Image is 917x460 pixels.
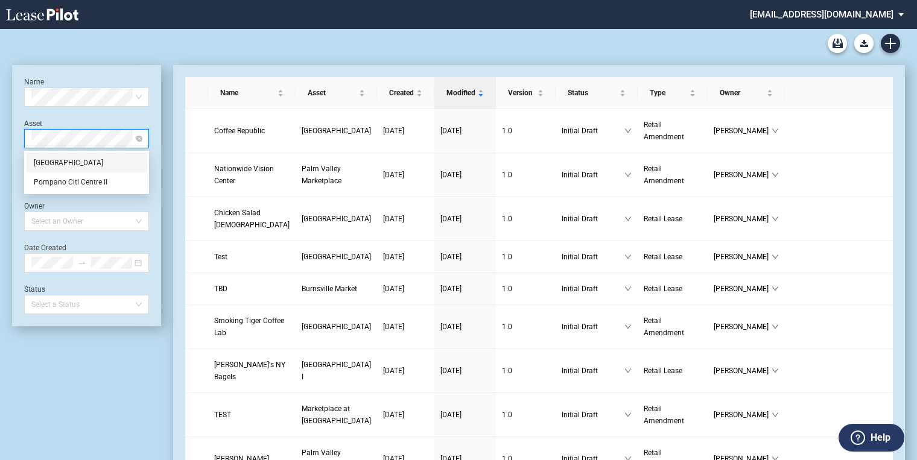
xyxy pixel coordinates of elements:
[714,125,772,137] span: [PERSON_NAME]
[296,77,377,109] th: Asset
[440,365,490,377] a: [DATE]
[440,321,490,333] a: [DATE]
[383,125,428,137] a: [DATE]
[502,411,512,419] span: 1 . 0
[24,244,66,252] label: Date Created
[440,285,462,293] span: [DATE]
[502,409,550,421] a: 1.0
[302,215,371,223] span: King Farm Village Center
[302,163,371,187] a: Palm Valley Marketplace
[568,87,617,99] span: Status
[624,171,632,178] span: down
[496,77,556,109] th: Version
[772,215,779,222] span: down
[624,285,632,292] span: down
[302,285,357,293] span: Burnsville Market
[638,77,708,109] th: Type
[214,253,227,261] span: Test
[440,367,462,375] span: [DATE]
[440,409,490,421] a: [DATE]
[502,125,550,137] a: 1.0
[214,409,290,421] a: TEST
[556,77,638,109] th: Status
[440,213,490,225] a: [DATE]
[772,285,779,292] span: down
[214,127,265,135] span: Coffee Republic
[562,283,624,295] span: Initial Draft
[502,169,550,181] a: 1.0
[854,34,874,53] button: Download Blank Form
[389,87,414,99] span: Created
[440,283,490,295] a: [DATE]
[302,283,371,295] a: Burnsville Market
[302,213,371,225] a: [GEOGRAPHIC_DATA]
[440,411,462,419] span: [DATE]
[214,317,284,337] span: Smoking Tiger Coffee Lab
[136,136,142,142] span: close-circle
[214,285,227,293] span: TBD
[24,119,42,128] label: Asset
[302,165,341,185] span: Palm Valley Marketplace
[644,251,702,263] a: Retail Lease
[302,323,371,331] span: Pavilion Plaza West
[772,323,779,330] span: down
[302,251,371,263] a: [GEOGRAPHIC_DATA]
[214,125,290,137] a: Coffee Republic
[383,411,404,419] span: [DATE]
[383,127,404,135] span: [DATE]
[214,163,290,187] a: Nationwide Vision Center
[624,127,632,134] span: down
[720,87,764,99] span: Owner
[34,176,139,188] div: Pompano Citi Centre II
[502,321,550,333] a: 1.0
[624,323,632,330] span: down
[383,321,428,333] a: [DATE]
[302,253,371,261] span: Braemar Village Center
[383,253,404,261] span: [DATE]
[27,172,147,192] div: Pompano Citi Centre II
[502,367,512,375] span: 1 . 0
[502,127,512,135] span: 1 . 0
[440,215,462,223] span: [DATE]
[714,283,772,295] span: [PERSON_NAME]
[624,215,632,222] span: down
[302,361,371,381] span: Fremont Town Center I
[214,359,290,383] a: [PERSON_NAME]'s NY Bagels
[644,317,684,337] span: Retail Amendment
[214,283,290,295] a: TBD
[714,169,772,181] span: [PERSON_NAME]
[214,411,231,419] span: TEST
[772,411,779,418] span: down
[24,202,45,210] label: Owner
[644,403,702,427] a: Retail Amendment
[851,34,877,53] md-menu: Download Blank Form List
[714,321,772,333] span: [PERSON_NAME]
[78,259,86,267] span: swap-right
[644,213,702,225] a: Retail Lease
[714,251,772,263] span: [PERSON_NAME]
[383,365,428,377] a: [DATE]
[562,169,624,181] span: Initial Draft
[881,34,900,53] a: Create new document
[871,430,890,446] label: Help
[440,171,462,179] span: [DATE]
[214,207,290,231] a: Chicken Salad [DEMOGRAPHIC_DATA]
[839,424,904,452] button: Help
[708,77,785,109] th: Owner
[214,315,290,339] a: Smoking Tiger Coffee Lab
[434,77,496,109] th: Modified
[502,365,550,377] a: 1.0
[440,253,462,261] span: [DATE]
[562,125,624,137] span: Initial Draft
[302,359,371,383] a: [GEOGRAPHIC_DATA] I
[644,365,702,377] a: Retail Lease
[383,285,404,293] span: [DATE]
[502,213,550,225] a: 1.0
[377,77,434,109] th: Created
[714,409,772,421] span: [PERSON_NAME]
[650,87,687,99] span: Type
[562,365,624,377] span: Initial Draft
[27,153,147,172] div: Pompano Citi Centre
[644,119,702,143] a: Retail Amendment
[383,367,404,375] span: [DATE]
